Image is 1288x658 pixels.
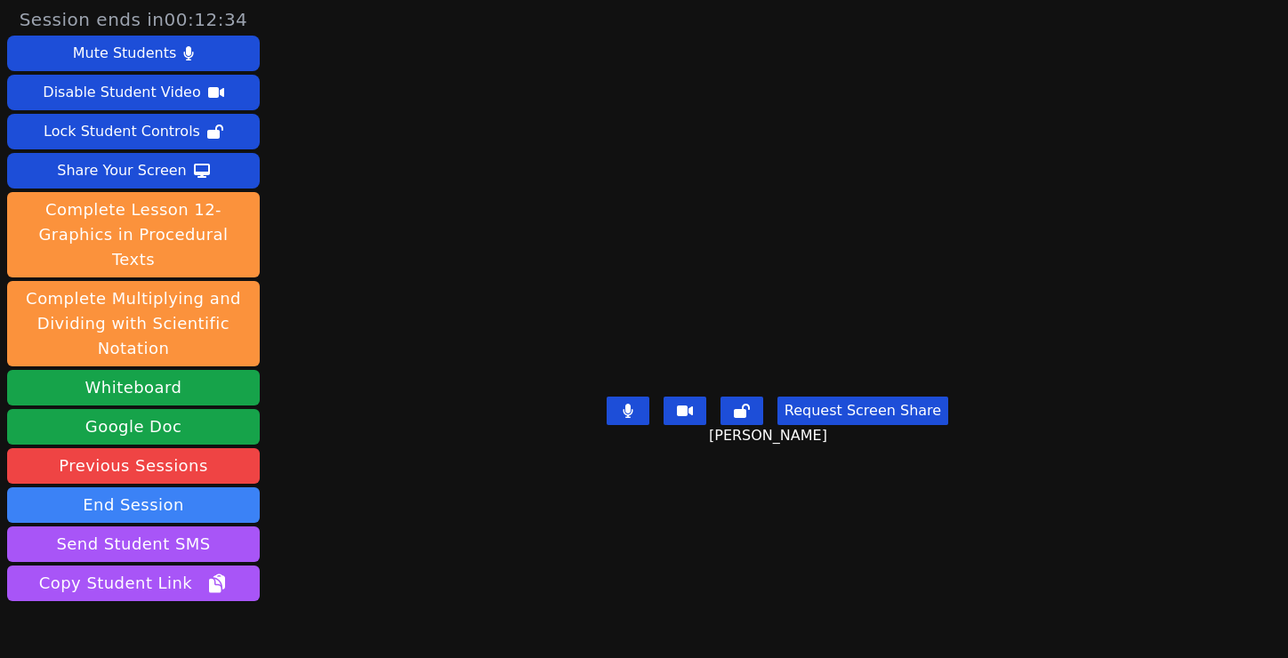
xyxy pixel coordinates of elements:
span: Session ends in [20,7,248,32]
span: Copy Student Link [39,571,228,596]
div: Share Your Screen [57,156,187,185]
a: Google Doc [7,409,260,445]
button: End Session [7,487,260,523]
div: Disable Student Video [43,78,200,107]
button: Mute Students [7,36,260,71]
time: 00:12:34 [165,9,248,30]
span: [PERSON_NAME] [709,425,832,446]
a: Previous Sessions [7,448,260,484]
button: Lock Student Controls [7,114,260,149]
div: Mute Students [73,39,176,68]
button: Send Student SMS [7,526,260,562]
button: Disable Student Video [7,75,260,110]
button: Complete Lesson 12- Graphics in Procedural Texts [7,192,260,277]
button: Request Screen Share [777,397,948,425]
button: Share Your Screen [7,153,260,189]
div: Lock Student Controls [44,117,200,146]
button: Whiteboard [7,370,260,405]
button: Complete Multiplying and Dividing with Scientific Notation [7,281,260,366]
button: Copy Student Link [7,566,260,601]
